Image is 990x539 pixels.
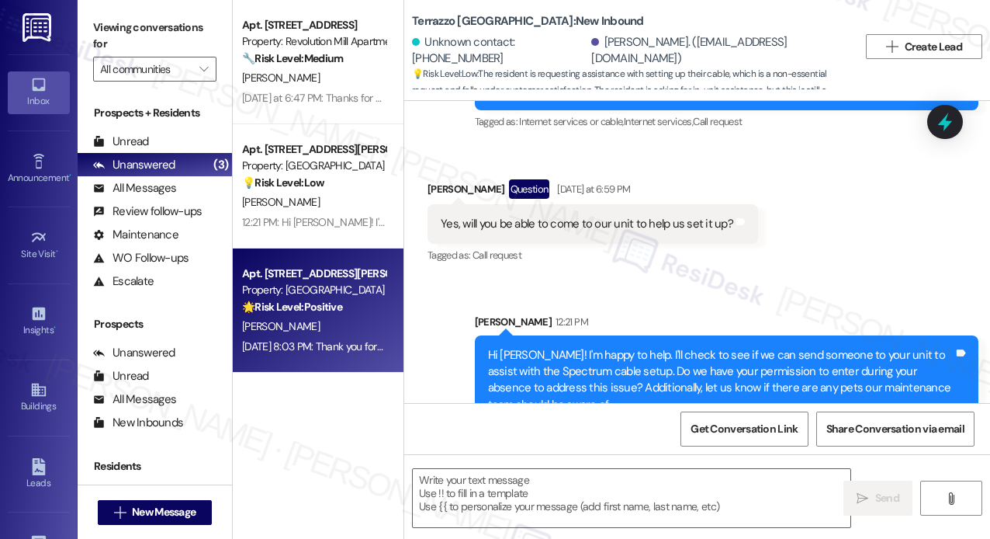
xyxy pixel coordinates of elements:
div: Yes, will you be able to come to our unit to help us set it up? [441,216,733,232]
span: • [54,322,56,333]
a: Inbox [8,71,70,113]
span: Send [875,490,899,506]
span: Internet services or cable , [519,115,623,128]
div: Property: Revolution Mill Apartments [242,33,386,50]
div: Apt. [STREET_ADDRESS] [242,17,386,33]
div: 12:21 PM [552,314,588,330]
strong: 🌟 Risk Level: Positive [242,300,342,314]
span: [PERSON_NAME] [242,319,320,333]
div: Unread [93,134,149,150]
a: Leads [8,454,70,496]
button: Create Lead [866,34,982,59]
button: New Message [98,500,213,525]
div: Unanswered [93,345,175,361]
span: [PERSON_NAME] [242,195,320,209]
a: Site Visit • [8,224,70,266]
a: Insights • [8,301,70,343]
span: Create Lead [905,39,962,55]
div: Residents [78,458,232,475]
i:  [857,492,868,505]
a: Buildings [8,377,70,419]
div: Prospects + Residents [78,105,232,121]
div: Question [509,179,550,199]
i:  [886,40,898,53]
strong: 💡 Risk Level: Low [412,68,477,80]
span: [PERSON_NAME] [242,71,320,85]
div: Apt. [STREET_ADDRESS][PERSON_NAME] [242,266,386,282]
strong: 💡 Risk Level: Low [242,176,324,190]
span: Internet services , [624,115,693,128]
span: Share Conversation via email [826,421,964,437]
span: • [69,170,71,181]
span: Get Conversation Link [691,421,798,437]
div: Review follow-ups [93,203,202,220]
i:  [945,492,957,505]
input: All communities [100,57,192,82]
div: [PERSON_NAME] [427,179,758,204]
strong: 🔧 Risk Level: Medium [242,51,343,65]
div: [DATE] at 6:59 PM [553,181,630,197]
div: [PERSON_NAME] [475,314,979,336]
div: All Messages [93,180,176,196]
div: WO Follow-ups [93,250,189,266]
button: Get Conversation Link [680,412,808,447]
i:  [199,63,208,75]
div: All Messages [93,391,176,408]
span: Call request [693,115,742,128]
button: Share Conversation via email [816,412,974,447]
div: Tagged as: [427,244,758,266]
div: Unknown contact: [PHONE_NUMBER] [412,34,587,68]
i:  [114,506,126,519]
div: Escalate [93,273,154,290]
div: [DATE] at 6:47 PM: Thanks for working through this It all the time Indeed I have not seen any one... [242,91,929,105]
label: Viewing conversations for [93,16,216,57]
div: Hi [PERSON_NAME]! I'm happy to help. I'll check to see if we can send someone to your unit to ass... [488,347,954,414]
div: Prospects [78,316,232,332]
span: Call request [472,249,521,262]
div: Maintenance [93,227,178,243]
div: Tagged as: [475,110,979,133]
div: Property: [GEOGRAPHIC_DATA] [242,158,386,174]
img: ResiDesk Logo [22,13,54,42]
span: : The resident is requesting assistance with setting up their cable, which is a non-essential req... [412,66,858,116]
div: Property: [GEOGRAPHIC_DATA] [242,282,386,298]
span: New Message [132,504,196,520]
span: • [56,246,58,257]
div: (3) [209,153,232,177]
div: Unanswered [93,157,175,173]
div: [PERSON_NAME]. ([EMAIL_ADDRESS][DOMAIN_NAME]) [591,34,846,68]
div: Unread [93,368,149,384]
div: New Inbounds [93,415,183,431]
b: Terrazzo [GEOGRAPHIC_DATA]: New Inbound [412,13,644,30]
button: Send [843,481,912,516]
div: Apt. [STREET_ADDRESS][PERSON_NAME] [242,141,386,158]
